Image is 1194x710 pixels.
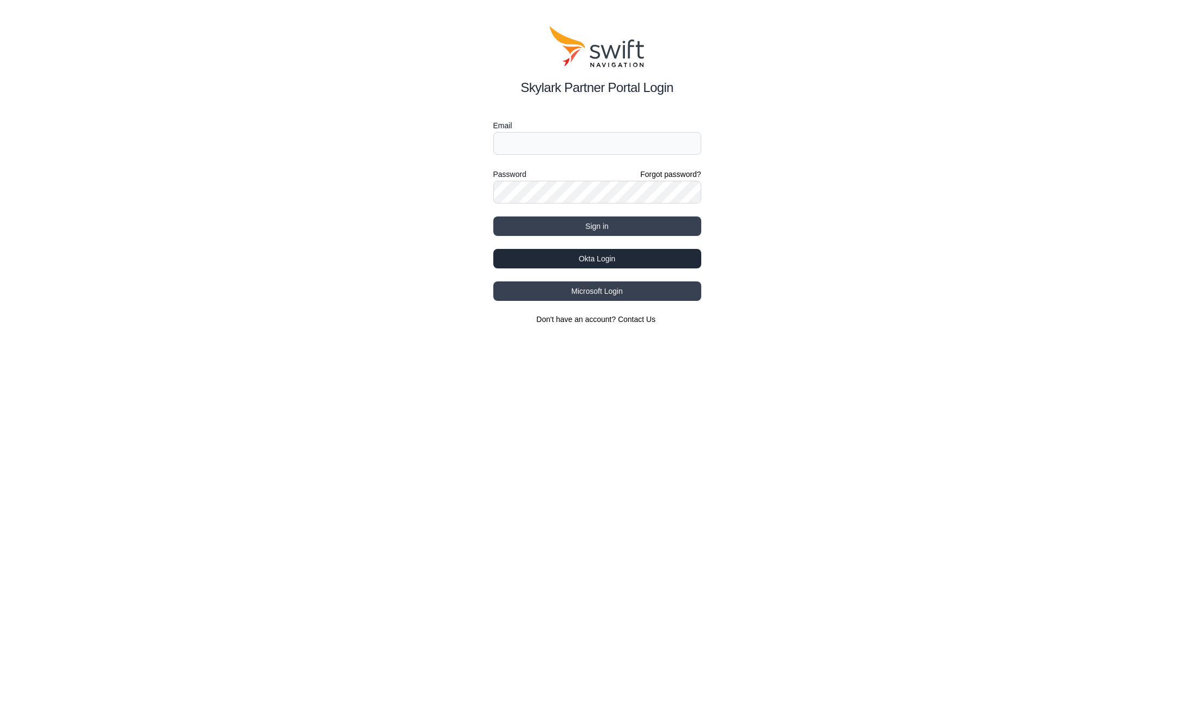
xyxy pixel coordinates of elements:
button: Okta Login [493,249,701,268]
h2: Skylark Partner Portal Login [493,78,701,97]
a: Forgot password? [640,169,701,180]
a: Contact Us [618,315,655,324]
label: Password [493,168,526,181]
button: Microsoft Login [493,281,701,301]
button: Sign in [493,216,701,236]
section: Don't have an account? [493,314,701,325]
label: Email [493,119,701,132]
